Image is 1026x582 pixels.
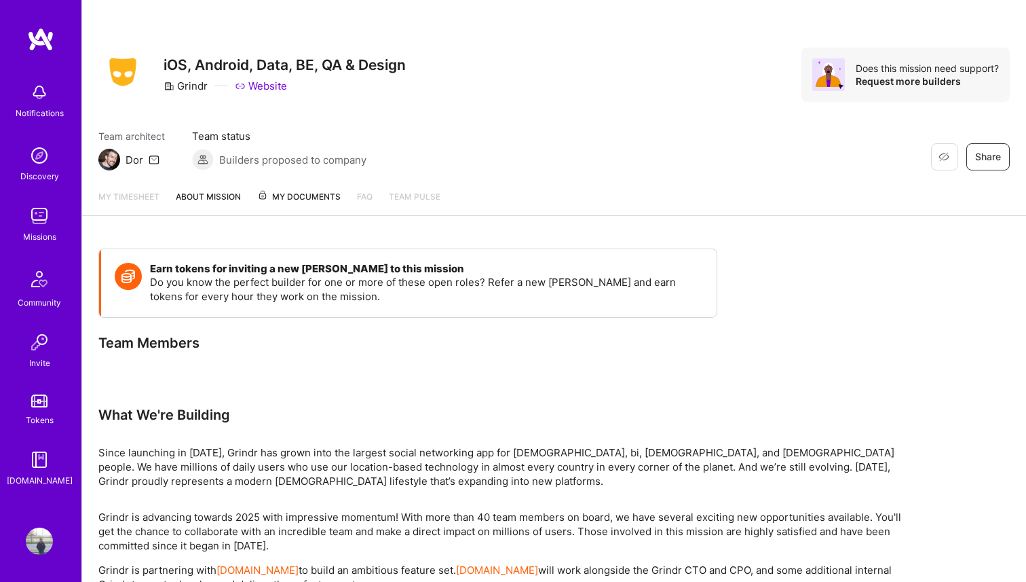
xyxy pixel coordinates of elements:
div: Invite [29,356,50,370]
i: icon EyeClosed [938,151,949,162]
img: Team Architect [98,149,120,170]
a: My Documents [257,189,341,215]
h4: Earn tokens for inviting a new [PERSON_NAME] to this mission [150,263,703,275]
img: guide book [26,446,53,473]
div: What We're Building [98,406,913,424]
img: User Avatar [26,528,53,555]
div: Discovery [20,169,59,183]
p: Grindr is advancing towards 2025 with impressive momentum! With more than 40 team members on boar... [98,510,913,553]
a: User Avatar [22,528,56,555]
div: Team Members [98,334,717,352]
img: Avatar [812,58,845,91]
div: Community [18,295,61,310]
div: Tokens [26,413,54,427]
div: Dor [126,153,143,167]
span: Team Pulse [389,192,440,202]
img: bell [26,79,53,106]
img: Token icon [115,263,142,290]
a: Team Pulse [389,189,440,215]
a: [DOMAIN_NAME] [456,564,538,577]
img: logo [27,27,54,52]
button: Share [966,143,1010,170]
img: discovery [26,142,53,169]
span: Builders proposed to company [219,153,366,167]
div: Request more builders [856,75,999,88]
img: Invite [26,329,53,356]
span: Team status [192,129,366,143]
img: teamwork [26,202,53,230]
a: About Mission [176,189,241,215]
a: FAQ [357,189,373,215]
div: [DOMAIN_NAME] [7,473,73,488]
a: My timesheet [98,189,159,215]
span: Team architect [98,129,165,143]
i: icon Mail [149,154,159,165]
span: Share [975,150,1001,164]
i: icon CompanyGray [164,81,174,92]
div: Missions [23,230,56,244]
p: Do you know the perfect builder for one or more of these open roles? Refer a new [PERSON_NAME] an... [150,275,703,304]
div: Notifications [16,106,64,120]
img: tokens [31,395,47,407]
a: Website [235,79,287,93]
div: Does this mission need support? [856,62,999,75]
p: Since launching in [DATE], Grindr has grown into the largest social networking app for [DEMOGRAPH... [98,445,913,488]
a: [DOMAIN_NAME] [216,564,299,577]
img: Builders proposed to company [192,149,214,170]
h3: iOS, Android, Data, BE, QA & Design [164,56,406,73]
div: Grindr [164,79,208,93]
span: My Documents [257,189,341,204]
img: Company Logo [98,54,147,90]
img: Community [23,263,56,295]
